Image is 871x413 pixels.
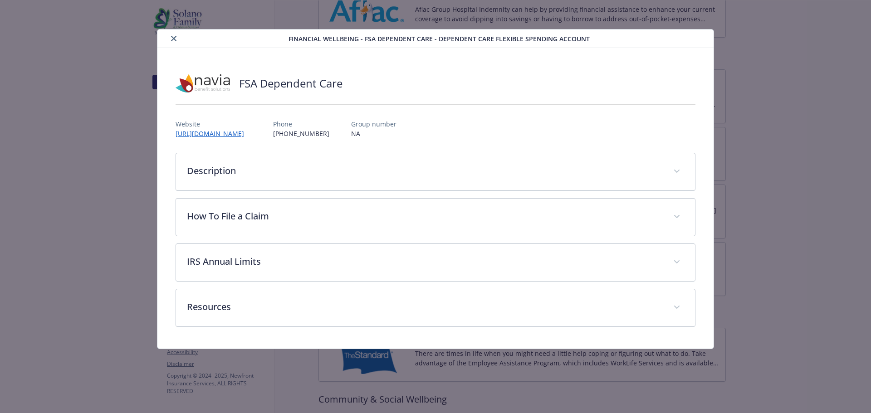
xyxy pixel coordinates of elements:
p: IRS Annual Limits [187,255,663,268]
div: How To File a Claim [176,199,695,236]
a: [URL][DOMAIN_NAME] [176,129,251,138]
p: How To File a Claim [187,209,663,223]
button: close [168,33,179,44]
p: NA [351,129,396,138]
div: Description [176,153,695,190]
div: Resources [176,289,695,326]
p: Phone [273,119,329,129]
p: Description [187,164,663,178]
p: Resources [187,300,663,314]
div: details for plan Financial Wellbeing - FSA Dependent Care - Dependent Care Flexible Spending Account [87,29,784,349]
h2: FSA Dependent Care [239,76,343,91]
img: Navia Benefit Solutions [176,70,230,97]
p: [PHONE_NUMBER] [273,129,329,138]
div: IRS Annual Limits [176,244,695,281]
p: Website [176,119,251,129]
p: Group number [351,119,396,129]
span: Financial Wellbeing - FSA Dependent Care - Dependent Care Flexible Spending Account [289,34,590,44]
